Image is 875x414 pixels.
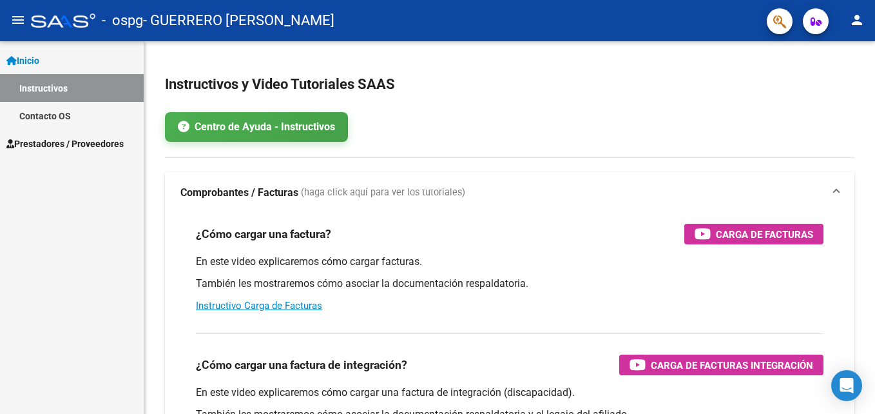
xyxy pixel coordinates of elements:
[196,225,331,243] h3: ¿Cómo cargar una factura?
[301,186,465,200] span: (haga click aquí para ver los tutoriales)
[165,172,854,213] mat-expansion-panel-header: Comprobantes / Facturas (haga click aquí para ver los tutoriales)
[196,277,823,291] p: También les mostraremos cómo asociar la documentación respaldatoria.
[196,255,823,269] p: En este video explicaremos cómo cargar facturas.
[716,226,813,242] span: Carga de Facturas
[10,12,26,28] mat-icon: menu
[143,6,334,35] span: - GUERRERO [PERSON_NAME]
[180,186,298,200] strong: Comprobantes / Facturas
[831,370,862,401] div: Open Intercom Messenger
[196,356,407,374] h3: ¿Cómo cargar una factura de integración?
[6,137,124,151] span: Prestadores / Proveedores
[196,300,322,311] a: Instructivo Carga de Facturas
[6,54,39,68] span: Inicio
[849,12,865,28] mat-icon: person
[165,72,854,97] h2: Instructivos y Video Tutoriales SAAS
[196,386,823,400] p: En este video explicaremos cómo cargar una factura de integración (discapacidad).
[619,355,823,375] button: Carga de Facturas Integración
[684,224,823,244] button: Carga de Facturas
[165,112,348,142] a: Centro de Ayuda - Instructivos
[651,357,813,373] span: Carga de Facturas Integración
[102,6,143,35] span: - ospg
